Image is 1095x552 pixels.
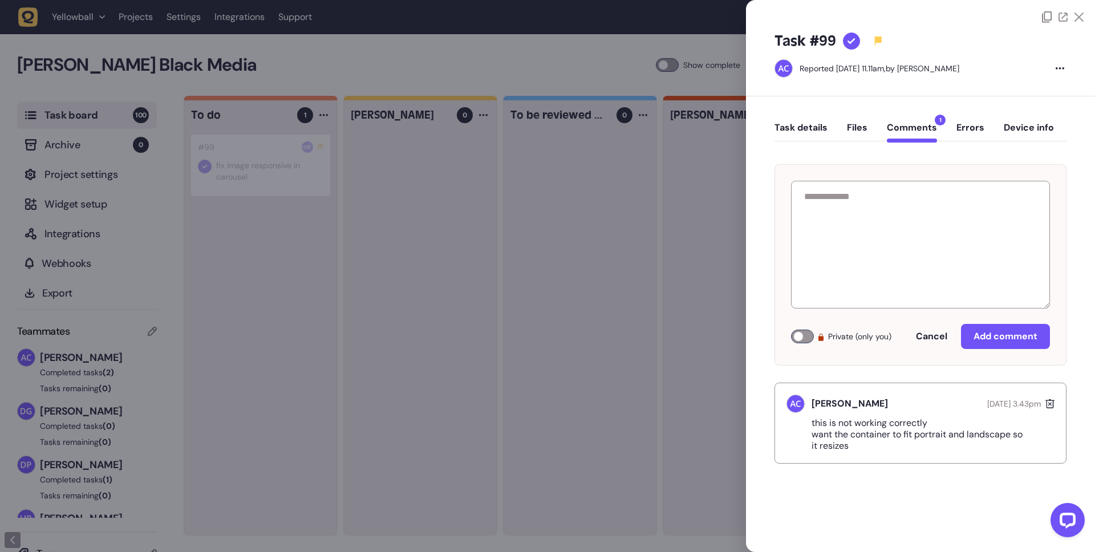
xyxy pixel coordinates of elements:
[828,330,891,343] span: Private (only you)
[1004,122,1054,143] button: Device info
[956,122,984,143] button: Errors
[800,63,886,74] div: Reported [DATE] 11.11am,
[847,122,867,143] button: Files
[974,332,1037,341] span: Add comment
[775,60,792,77] img: Ameet Chohan
[812,398,888,409] h5: [PERSON_NAME]
[812,417,1037,452] p: this is not working correctly want the container to fit portrait and landscape so it resizes
[916,332,947,341] span: Cancel
[774,32,836,50] h5: Task #99
[987,399,1041,409] span: [DATE] 3.43pm
[874,36,883,46] svg: Medium priority
[905,325,959,348] button: Cancel
[1041,498,1089,546] iframe: LiveChat chat widget
[935,115,946,125] span: 1
[961,324,1050,349] button: Add comment
[774,122,828,143] button: Task details
[800,63,959,74] div: by [PERSON_NAME]
[887,122,937,143] button: Comments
